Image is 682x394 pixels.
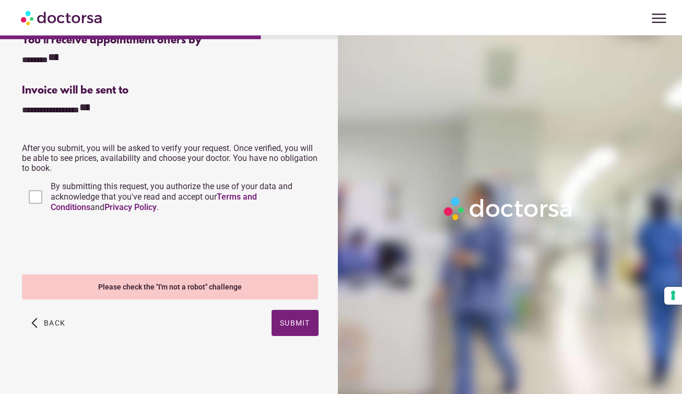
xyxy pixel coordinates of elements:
[272,310,319,336] button: Submit
[440,193,577,224] img: Logo-Doctorsa-trans-White-partial-flat.png
[22,85,318,97] div: Invoice will be sent to
[51,192,257,212] a: Terms and Conditions
[21,6,103,29] img: Doctorsa.com
[104,202,157,212] a: Privacy Policy
[22,34,318,47] div: You'll receive appointment offers by
[649,8,669,28] span: menu
[22,143,318,173] p: After you submit, you will be asked to verify your request. Once verified, you will be able to se...
[22,223,181,264] iframe: reCAPTCHA
[44,319,65,327] span: Back
[51,181,292,212] span: By submitting this request, you authorize the use of your data and acknowledge that you've read a...
[664,287,682,305] button: Your consent preferences for tracking technologies
[280,319,310,327] span: Submit
[22,274,318,299] div: Please check the "I'm not a robot" challenge
[27,310,69,336] button: arrow_back_ios Back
